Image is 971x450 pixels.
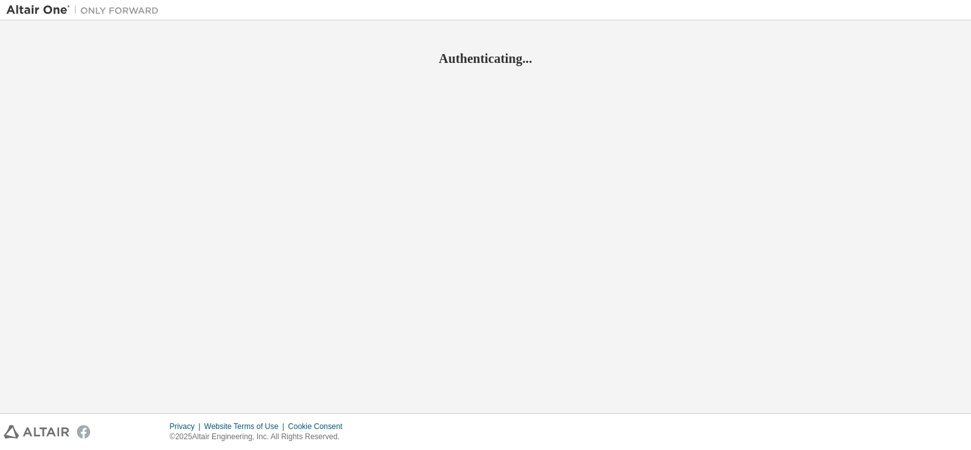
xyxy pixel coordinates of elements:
[6,4,165,17] img: Altair One
[288,421,350,432] div: Cookie Consent
[170,421,204,432] div: Privacy
[204,421,288,432] div: Website Terms of Use
[6,50,965,67] h2: Authenticating...
[170,432,350,442] p: © 2025 Altair Engineering, Inc. All Rights Reserved.
[77,425,90,439] img: facebook.svg
[4,425,69,439] img: altair_logo.svg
